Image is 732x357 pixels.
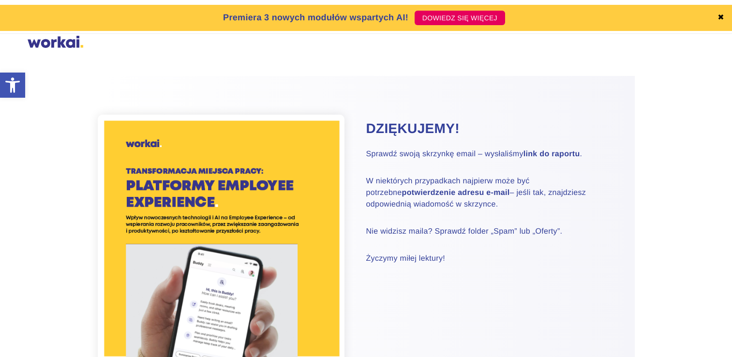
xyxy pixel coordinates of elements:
[366,176,611,210] p: W niektórych przypadkach najpierw może być potrzebne – jeśli tak, znajdziesz odpowiednią wiadomoś...
[366,226,611,238] p: Nie widzisz maila? Sprawdź folder „Spam” lub „Oferty”.
[415,11,505,25] a: DOWIEDZ SIĘ WIĘCEJ
[402,189,510,197] strong: potwierdzenie adresu e-mail
[366,149,611,160] p: Sprawdź swoją skrzynkę email – wysłaliśmy .
[717,14,724,22] a: ✖
[366,253,611,265] p: Życzymy miłej lektury!
[223,11,408,24] p: Premiera 3 nowych modułów wspartych AI!
[366,119,611,138] h2: Dziękujemy!
[523,150,580,158] strong: link do raportu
